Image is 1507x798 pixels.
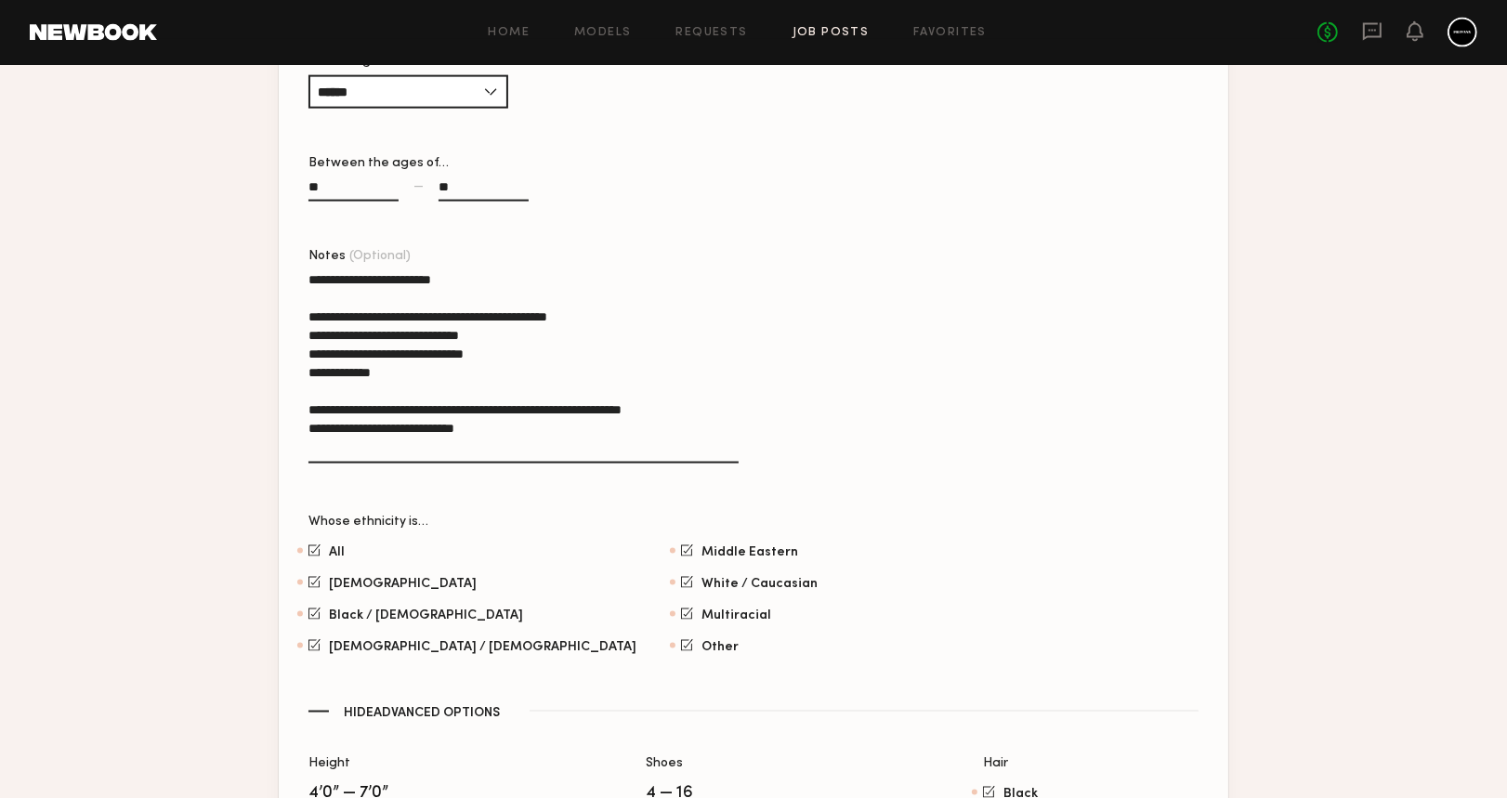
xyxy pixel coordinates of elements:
a: Models [574,27,631,39]
div: Notes [308,250,739,263]
span: [DEMOGRAPHIC_DATA] / [DEMOGRAPHIC_DATA] [329,642,636,651]
div: Height [308,757,487,770]
a: Favorites [913,27,987,39]
span: Hide Advanced Options [344,707,500,720]
span: Multiracial [701,610,771,620]
span: White / Caucasian [701,579,818,588]
div: Shoes [646,757,824,770]
span: Middle Eastern [701,547,798,556]
a: Requests [676,27,748,39]
a: Home [489,27,531,39]
span: All [329,547,345,556]
textarea: Notes(Optional) [308,270,739,464]
span: Black [1003,789,1038,798]
span: Black / [DEMOGRAPHIC_DATA] [329,610,523,620]
div: Whose ethnicity is… [308,516,1199,529]
span: (Optional) [349,250,411,263]
span: [DEMOGRAPHIC_DATA] [329,579,477,588]
a: Job Posts [793,27,870,39]
div: Hair [983,757,1199,770]
button: HideAdvanced Options [308,703,1199,720]
span: Other [701,642,739,651]
div: — [413,180,424,193]
div: Between the ages of… [308,157,739,170]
